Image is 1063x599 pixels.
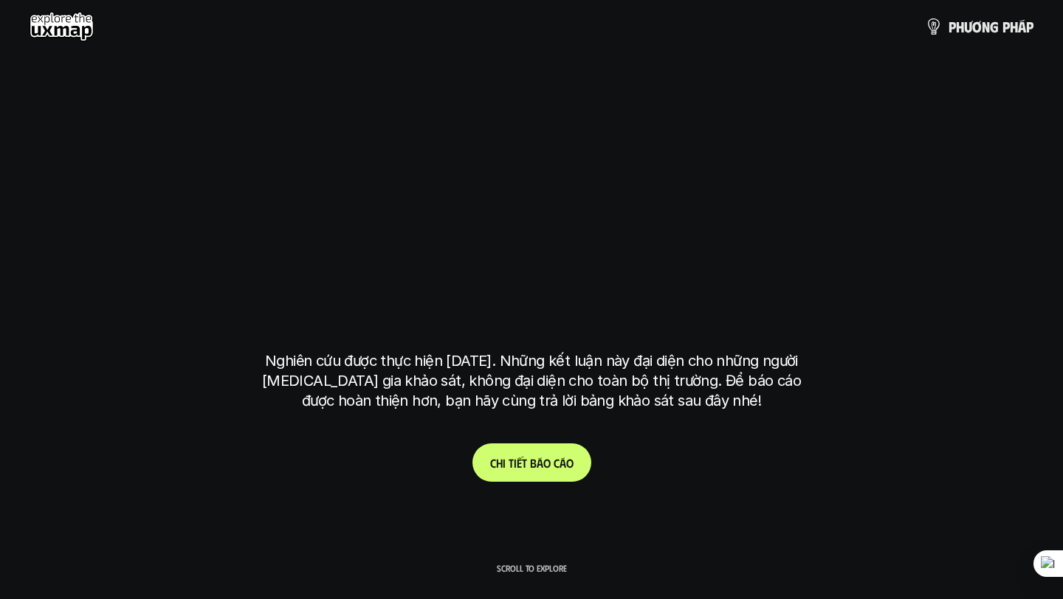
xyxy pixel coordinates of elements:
[956,18,964,35] span: h
[982,18,990,35] span: n
[560,456,566,470] span: á
[1018,18,1026,35] span: á
[1026,18,1033,35] span: p
[972,18,982,35] span: ơ
[537,456,543,470] span: á
[554,456,560,470] span: c
[522,456,527,470] span: t
[496,456,503,470] span: h
[255,351,808,411] p: Nghiên cứu được thực hiện [DATE]. Những kết luận này đại diện cho những người [MEDICAL_DATA] gia ...
[530,456,537,470] span: b
[1010,18,1018,35] span: h
[566,456,574,470] span: o
[517,456,522,470] span: ế
[509,456,514,470] span: t
[262,158,801,220] h1: phạm vi công việc của
[543,456,551,470] span: o
[514,456,517,470] span: i
[990,18,999,35] span: g
[503,456,506,470] span: i
[481,122,593,139] h6: Kết quả nghiên cứu
[490,456,496,470] span: C
[269,274,795,336] h1: tại [GEOGRAPHIC_DATA]
[1002,18,1010,35] span: p
[472,443,591,482] a: Chitiếtbáocáo
[949,18,956,35] span: p
[497,563,567,573] p: Scroll to explore
[964,18,972,35] span: ư
[925,12,1033,41] a: phươngpháp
